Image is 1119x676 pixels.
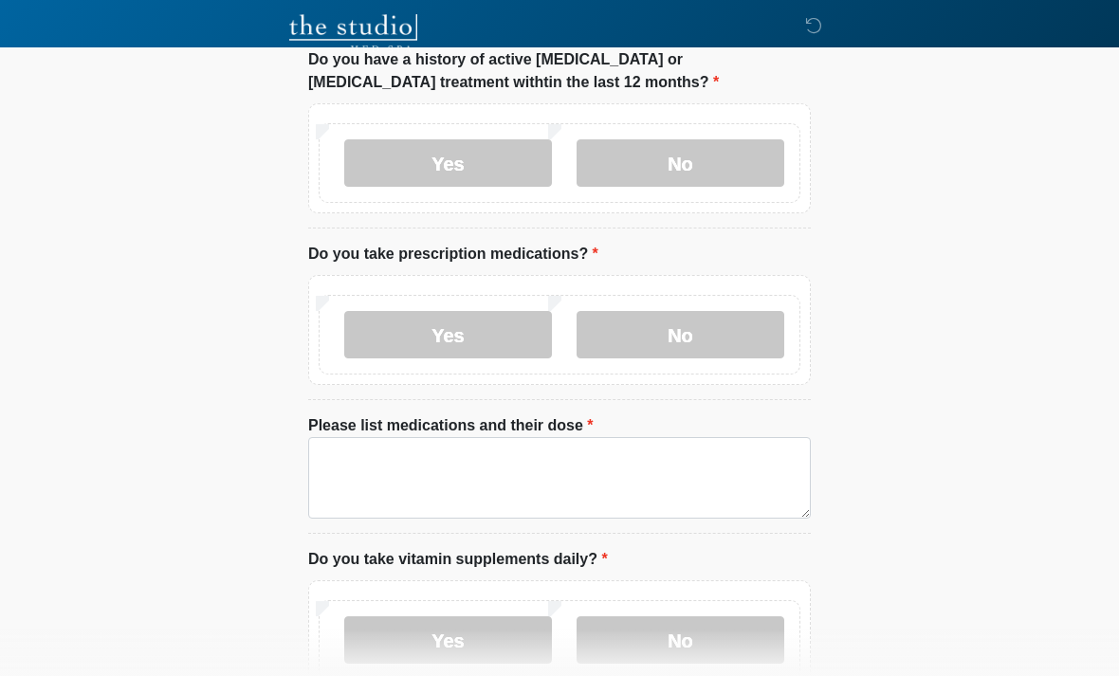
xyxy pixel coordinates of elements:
[289,14,417,52] img: The Studio Med Spa Logo
[577,139,784,187] label: No
[308,48,811,94] label: Do you have a history of active [MEDICAL_DATA] or [MEDICAL_DATA] treatment withtin the last 12 mo...
[344,311,552,358] label: Yes
[308,414,594,437] label: Please list medications and their dose
[344,616,552,664] label: Yes
[308,243,598,265] label: Do you take prescription medications?
[577,616,784,664] label: No
[344,139,552,187] label: Yes
[308,548,608,571] label: Do you take vitamin supplements daily?
[577,311,784,358] label: No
